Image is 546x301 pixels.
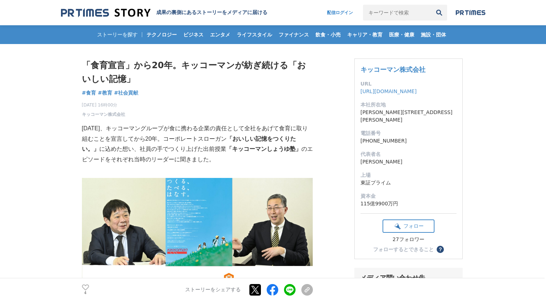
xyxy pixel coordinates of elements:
a: 成果の裏側にあるストーリーをメディアに届ける 成果の裏側にあるストーリーをメディアに届ける [61,8,267,18]
dt: URL [361,80,457,88]
dt: 上場 [361,171,457,179]
span: #教育 [98,90,112,96]
a: ライフスタイル [234,25,275,44]
dd: [PERSON_NAME] [361,158,457,166]
button: ？ [437,246,444,253]
a: #教育 [98,89,112,97]
span: [DATE] 16時00分 [82,102,125,108]
span: 飲食・小売 [313,31,344,38]
dd: [PERSON_NAME][STREET_ADDRESS][PERSON_NAME] [361,109,457,124]
dd: [PHONE_NUMBER] [361,137,457,145]
dt: 本社所在地 [361,101,457,109]
a: キッコーマン株式会社 [361,66,425,73]
strong: 「キッコーマンしょうゆ塾」 [226,146,301,152]
a: #食育 [82,89,96,97]
input: キーワードで検索 [363,5,431,21]
span: ライフスタイル [234,31,275,38]
dd: 115億9900万円 [361,200,457,208]
a: 施設・団体 [418,25,449,44]
p: [DATE]、キッコーマングループが食に携わる企業の責任として全社をあげて食育に取り組むことを宣言してから20年。コーポレートスローガン に込めた想い、社員の手でつくり上げた出前授業 のエピソー... [82,123,313,165]
a: [URL][DOMAIN_NAME] [361,88,417,94]
span: 医療・健康 [386,31,417,38]
span: キャリア・教育 [344,31,385,38]
img: prtimes [456,10,485,16]
a: ビジネス [180,25,206,44]
span: #食育 [82,90,96,96]
span: 施設・団体 [418,31,449,38]
span: テクノロジー [144,31,180,38]
span: エンタメ [207,31,233,38]
button: 検索 [431,5,447,21]
a: #社会貢献 [114,89,139,97]
dd: 東証プライム [361,179,457,187]
h2: 成果の裏側にあるストーリーをメディアに届ける [156,9,267,16]
a: キッコーマン株式会社 [82,111,125,118]
div: フォローするとできること [373,247,434,252]
dt: 代表者名 [361,150,457,158]
a: 配信ログイン [320,5,360,21]
span: #社会貢献 [114,90,139,96]
p: ストーリーをシェアする [185,287,241,293]
a: 医療・健康 [386,25,417,44]
p: 4 [82,291,89,295]
dt: 資本金 [361,192,457,200]
a: テクノロジー [144,25,180,44]
div: メディア問い合わせ先 [360,274,457,282]
dt: 電話番号 [361,130,457,137]
a: ファイナンス [276,25,312,44]
button: フォロー [383,219,434,233]
a: 飲食・小売 [313,25,344,44]
span: ビジネス [180,31,206,38]
a: エンタメ [207,25,233,44]
h1: 「食育宣言」から20年。キッコーマンが紡ぎ続ける「おいしい記憶」 [82,58,313,86]
a: キャリア・教育 [344,25,385,44]
img: 成果の裏側にあるストーリーをメディアに届ける [61,8,150,18]
span: ？ [438,247,443,252]
span: ファイナンス [276,31,312,38]
div: 27フォロワー [383,236,434,243]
